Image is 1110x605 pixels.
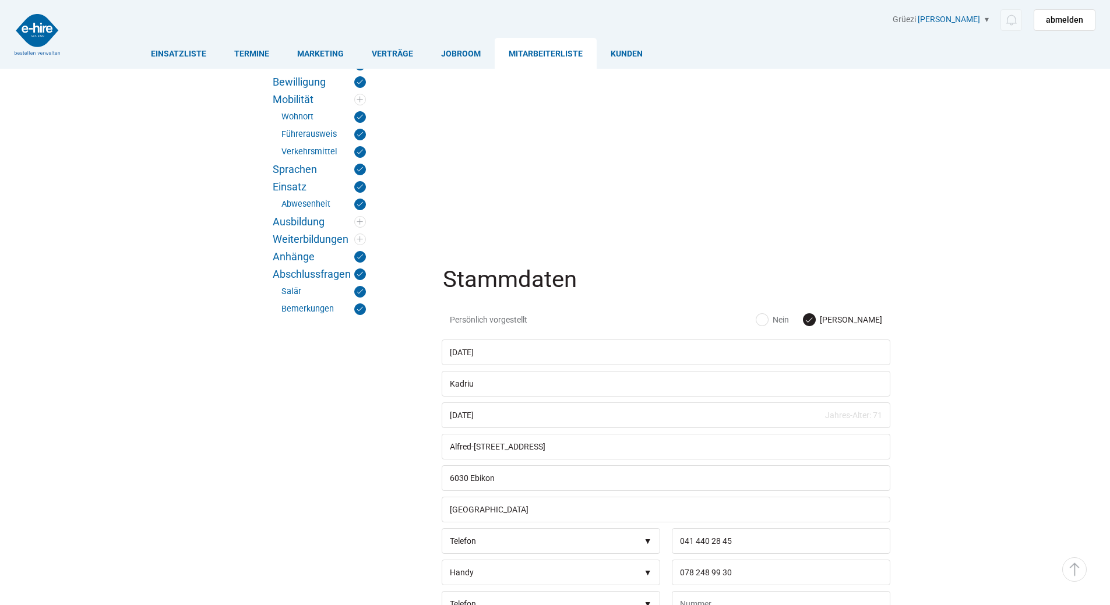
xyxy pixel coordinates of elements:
[358,38,427,69] a: Verträge
[442,434,890,459] input: Strasse / CO. Adresse
[273,181,366,193] a: Einsatz
[273,216,366,228] a: Ausbildung
[442,268,893,306] legend: Stammdaten
[281,199,366,210] a: Abwesenheit
[672,560,890,585] input: Nummer
[281,303,366,315] a: Bemerkungen
[1034,9,1095,31] a: abmelden
[442,339,890,365] input: Vorname
[442,465,890,491] input: PLZ/Ort
[281,111,366,123] a: Wohnort
[495,38,597,69] a: Mitarbeiterliste
[281,146,366,158] a: Verkehrsmittel
[220,38,283,69] a: Termine
[273,94,366,105] a: Mobilität
[273,164,366,175] a: Sprachen
[137,38,220,69] a: Einsatzliste
[442,402,890,428] input: Geburtsdatum
[597,38,657,69] a: Kunden
[281,286,366,298] a: Salär
[283,38,358,69] a: Marketing
[756,314,789,326] label: Nein
[273,268,366,280] a: Abschlussfragen
[15,14,60,55] img: logo2.png
[442,497,890,522] input: Land
[1004,13,1019,27] img: icon-notification.svg
[427,38,495,69] a: Jobroom
[273,251,366,263] a: Anhänge
[672,528,890,554] input: Nummer
[804,314,882,326] label: [PERSON_NAME]
[442,371,890,397] input: Nachname
[450,314,593,326] span: Persönlich vorgestellt
[893,15,1095,31] div: Grüezi
[273,76,366,88] a: Bewilligung
[918,15,980,24] a: [PERSON_NAME]
[1062,557,1087,582] a: ▵ Nach oben
[273,233,366,245] a: Weiterbildungen
[281,129,366,140] a: Führerausweis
